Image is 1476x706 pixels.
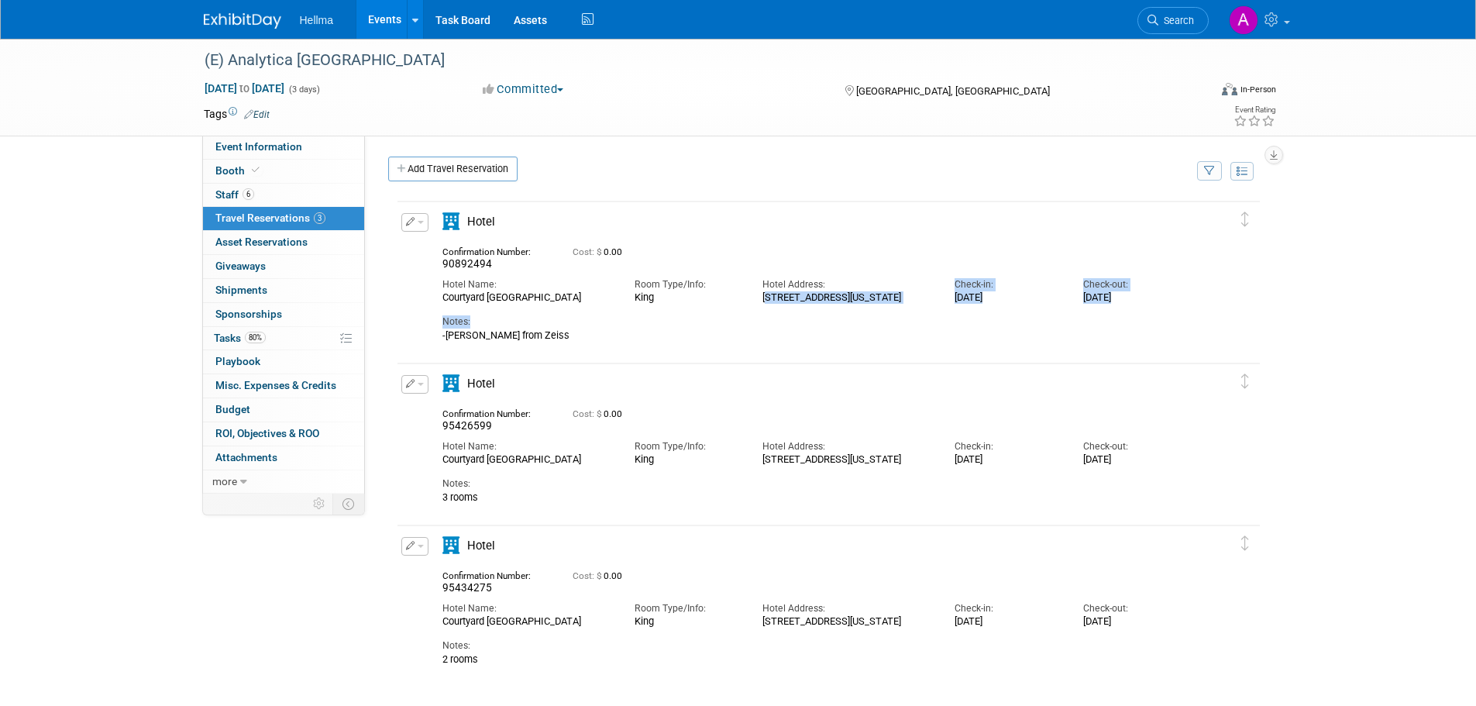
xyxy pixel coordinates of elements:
[955,278,1059,291] div: Check-in:
[467,377,495,391] span: Hotel
[215,236,308,248] span: Asset Reservations
[762,602,931,615] div: Hotel Address:
[1083,453,1188,466] div: [DATE]
[467,539,495,553] span: Hotel
[573,246,604,257] span: Cost: $
[442,291,611,304] div: Courtyard [GEOGRAPHIC_DATA]
[762,615,931,628] div: [STREET_ADDRESS][US_STATE]
[442,278,611,291] div: Hotel Name:
[388,157,518,181] a: Add Travel Reservation
[1233,106,1275,114] div: Event Rating
[212,475,237,487] span: more
[203,470,364,494] a: more
[203,398,364,422] a: Budget
[1137,7,1209,34] a: Search
[442,566,549,581] div: Confirmation Number:
[203,160,364,183] a: Booth
[1240,84,1276,95] div: In-Person
[635,602,739,615] div: Room Type/Info:
[762,453,931,466] div: [STREET_ADDRESS][US_STATE]
[442,315,1189,329] div: Notes:
[442,602,611,615] div: Hotel Name:
[215,451,277,463] span: Attachments
[203,303,364,326] a: Sponsorships
[762,440,931,453] div: Hotel Address:
[1083,602,1188,615] div: Check-out:
[215,355,260,367] span: Playbook
[215,188,254,201] span: Staff
[1083,615,1188,628] div: [DATE]
[1222,83,1237,95] img: Format-Inperson.png
[955,615,1059,628] div: [DATE]
[243,188,254,200] span: 6
[442,653,1189,666] div: 2 rooms
[204,106,270,122] td: Tags
[955,602,1059,615] div: Check-in:
[442,639,1189,653] div: Notes:
[442,375,459,392] i: Hotel
[215,379,336,391] span: Misc. Expenses & Credits
[1158,15,1194,26] span: Search
[573,570,628,581] span: 0.00
[203,422,364,446] a: ROI, Objectives & ROO
[244,109,270,120] a: Edit
[237,82,252,95] span: to
[287,84,320,95] span: (3 days)
[1083,291,1188,304] div: [DATE]
[314,212,325,224] span: 3
[203,279,364,302] a: Shipments
[215,284,267,296] span: Shipments
[203,350,364,374] a: Playbook
[442,537,459,554] i: Hotel
[573,408,628,419] span: 0.00
[1083,440,1188,453] div: Check-out:
[635,291,739,304] div: King
[215,403,250,415] span: Budget
[635,615,739,628] div: King
[306,494,333,514] td: Personalize Event Tab Strip
[442,257,492,270] span: 90892494
[955,453,1059,466] div: [DATE]
[203,327,364,350] a: Tasks80%
[203,207,364,230] a: Travel Reservations3
[635,453,739,466] div: King
[442,615,611,628] div: Courtyard [GEOGRAPHIC_DATA]
[204,81,285,95] span: [DATE] [DATE]
[1241,212,1249,226] i: Click and drag to move item
[300,14,334,26] span: Hellma
[573,246,628,257] span: 0.00
[215,140,302,153] span: Event Information
[215,308,282,320] span: Sponsorships
[214,332,266,344] span: Tasks
[442,404,549,419] div: Confirmation Number:
[573,408,604,419] span: Cost: $
[203,374,364,398] a: Misc. Expenses & Credits
[442,453,611,466] div: Courtyard [GEOGRAPHIC_DATA]
[573,570,604,581] span: Cost: $
[442,242,549,257] div: Confirmation Number:
[1083,278,1188,291] div: Check-out:
[1241,536,1249,550] i: Click and drag to move item
[332,494,364,514] td: Toggle Event Tabs
[1241,374,1249,388] i: Click and drag to move item
[203,136,364,159] a: Event Information
[442,419,492,432] span: 95426599
[245,332,266,343] span: 80%
[955,440,1059,453] div: Check-in:
[442,477,1189,491] div: Notes:
[856,85,1050,97] span: [GEOGRAPHIC_DATA], [GEOGRAPHIC_DATA]
[955,291,1059,304] div: [DATE]
[204,13,281,29] img: ExhibitDay
[199,46,1185,74] div: (E) Analytica [GEOGRAPHIC_DATA]
[1229,5,1258,35] img: Amanda Moreno
[203,446,364,470] a: Attachments
[762,278,931,291] div: Hotel Address:
[215,212,325,224] span: Travel Reservations
[215,260,266,272] span: Giveaways
[442,329,1189,342] div: -[PERSON_NAME] from Zeiss
[467,215,495,229] span: Hotel
[635,278,739,291] div: Room Type/Info:
[215,164,263,177] span: Booth
[635,440,739,453] div: Room Type/Info:
[762,291,931,304] div: [STREET_ADDRESS][US_STATE]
